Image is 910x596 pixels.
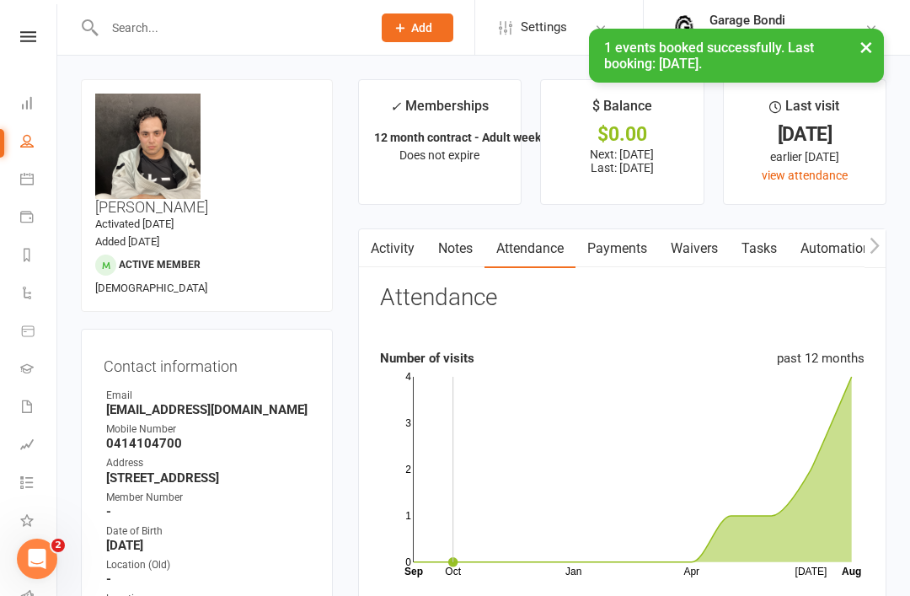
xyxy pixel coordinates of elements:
a: Attendance [484,229,575,268]
div: [DATE] [739,126,870,143]
span: Active member [119,259,201,271]
img: thumb_image1753165558.png [667,11,701,45]
div: Address [106,455,310,471]
a: Product Sales [20,314,58,352]
time: Activated [DATE] [95,217,174,230]
a: Reports [20,238,58,276]
div: Email [106,388,310,404]
button: × [851,29,881,65]
strong: 12 month contract - Adult weekly [374,131,550,144]
span: Does not expire [399,148,479,162]
div: earlier [DATE] [739,148,870,166]
strong: Number of visits [380,351,474,366]
a: view attendance [762,169,848,182]
div: Location (Old) [106,557,310,573]
div: Mobile Number [106,421,310,438]
a: Notes [426,229,484,268]
div: Last visit [769,95,839,126]
span: Settings [521,8,567,46]
h3: [PERSON_NAME] [95,94,318,216]
div: 1 events booked successfully. Last booking: [DATE]. [589,29,884,83]
a: Assessments [20,427,58,465]
a: Automations [789,229,889,268]
button: Add [382,13,453,42]
h3: Attendance [380,285,497,311]
a: Waivers [659,229,730,268]
div: Date of Birth [106,524,310,540]
i: ✓ [390,99,401,115]
div: $0.00 [556,126,688,143]
time: Added [DATE] [95,235,159,248]
a: Calendar [20,162,58,200]
p: Next: [DATE] Last: [DATE] [556,148,688,175]
a: What's New [20,503,58,541]
div: Garage [GEOGRAPHIC_DATA] [709,28,864,43]
iframe: Intercom live chat [17,539,57,579]
strong: 0414104700 [106,436,310,451]
strong: [DATE] [106,538,310,553]
strong: [EMAIL_ADDRESS][DOMAIN_NAME] [106,402,310,417]
strong: - [106,572,310,587]
img: image1754704296.png [95,94,201,199]
a: Activity [359,229,426,268]
span: [DEMOGRAPHIC_DATA] [95,282,207,294]
a: Tasks [730,229,789,268]
strong: [STREET_ADDRESS] [106,470,310,486]
span: 2 [51,539,65,552]
input: Search... [99,16,360,40]
div: Memberships [390,95,489,126]
a: People [20,124,58,162]
strong: - [106,504,310,519]
a: Dashboard [20,86,58,124]
a: Payments [20,200,58,238]
div: $ Balance [592,95,652,126]
div: past 12 months [777,348,864,368]
a: Payments [575,229,659,268]
h3: Contact information [104,352,310,375]
div: Garage Bondi [709,13,864,28]
div: Member Number [106,490,310,506]
span: Add [411,21,432,35]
